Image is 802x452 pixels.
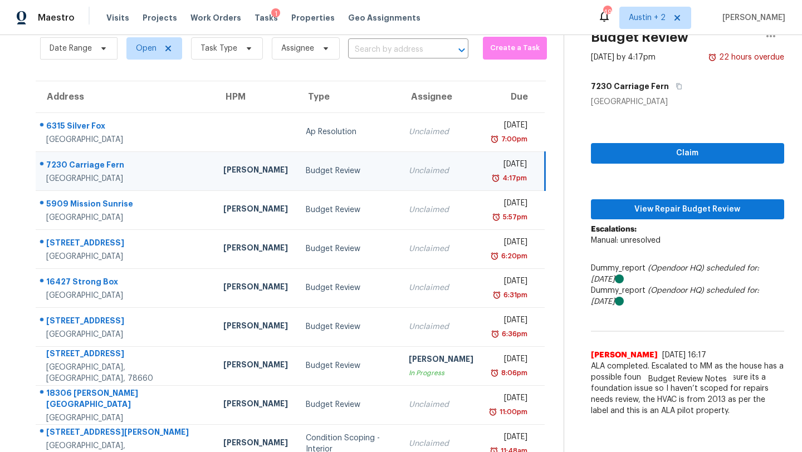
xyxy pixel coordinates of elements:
div: [PERSON_NAME] [223,437,288,451]
div: [PERSON_NAME] [223,203,288,217]
div: [DATE] [491,237,528,250]
div: [GEOGRAPHIC_DATA] [46,412,206,424]
div: [STREET_ADDRESS] [46,348,206,362]
span: Claim [600,146,775,160]
span: Austin + 2 [629,12,666,23]
div: [GEOGRAPHIC_DATA] [46,329,206,340]
div: [PERSON_NAME] [223,164,288,178]
i: scheduled for: [DATE] [591,287,759,306]
div: 18306 [PERSON_NAME][GEOGRAPHIC_DATA] [46,387,206,412]
div: 1 [271,8,280,19]
span: Geo Assignments [348,12,420,23]
div: Budget Review [306,360,391,371]
div: [DATE] [491,353,528,367]
div: Dummy_report [591,263,784,285]
div: Unclaimed [409,282,473,293]
div: 7230 Carriage Fern [46,159,206,173]
div: 7:00pm [499,134,527,145]
input: Search by address [348,41,437,58]
div: 5909 Mission Sunrise [46,198,206,212]
div: [DATE] [491,392,528,406]
span: [PERSON_NAME] [591,350,658,361]
div: [GEOGRAPHIC_DATA] [46,212,206,223]
div: Budget Review [306,399,391,410]
div: [PERSON_NAME] [223,359,288,373]
span: Task Type [200,43,237,54]
th: Due [482,81,545,112]
span: [DATE] 16:17 [662,351,706,359]
h5: 7230 Carriage Fern [591,81,669,92]
div: 6:31pm [501,289,527,301]
div: [PERSON_NAME] [409,353,473,367]
button: Create a Task [483,37,547,60]
div: 11:00pm [497,406,527,417]
button: Claim [591,143,784,164]
div: Ap Resolution [306,126,391,137]
div: [PERSON_NAME] [223,281,288,295]
div: 4:17pm [500,173,527,184]
i: scheduled for: [DATE] [591,264,759,283]
button: Open [454,42,470,58]
i: (Opendoor HQ) [648,264,704,272]
span: Properties [291,12,335,23]
div: 5:57pm [501,212,527,223]
div: [PERSON_NAME] [223,242,288,256]
th: Type [297,81,400,112]
img: Overdue Alarm Icon [491,328,500,340]
img: Overdue Alarm Icon [490,134,499,145]
span: Work Orders [190,12,241,23]
span: Budget Review Notes [642,374,733,385]
div: 6:36pm [500,328,527,340]
h2: Budget Review [591,32,688,43]
img: Overdue Alarm Icon [490,250,499,262]
div: 16427 Strong Box [46,276,206,290]
span: Assignee [281,43,314,54]
span: Projects [143,12,177,23]
button: Copy Address [669,76,684,96]
div: In Progress [409,367,473,379]
img: Overdue Alarm Icon [492,212,501,223]
div: [DATE] [491,315,528,328]
div: [PERSON_NAME] [223,398,288,412]
div: [GEOGRAPHIC_DATA] [46,173,206,184]
div: 8:06pm [499,367,527,379]
div: [GEOGRAPHIC_DATA] [46,134,206,145]
div: [DATE] [491,120,528,134]
div: Unclaimed [409,399,473,410]
div: Unclaimed [409,438,473,449]
div: Unclaimed [409,321,473,332]
div: Dummy_report [591,285,784,307]
div: [DATE] [491,159,527,173]
div: Budget Review [306,204,391,215]
img: Overdue Alarm Icon [491,173,500,184]
span: [PERSON_NAME] [718,12,785,23]
span: Manual: unresolved [591,237,661,244]
div: Budget Review [306,321,391,332]
span: Open [136,43,157,54]
button: View Repair Budget Review [591,199,784,220]
img: Overdue Alarm Icon [492,289,501,301]
div: [GEOGRAPHIC_DATA] [46,251,206,262]
div: [DATE] [491,276,528,289]
span: Create a Task [488,42,541,55]
img: Overdue Alarm Icon [488,406,497,417]
span: Tasks [255,14,278,22]
img: Overdue Alarm Icon [490,367,499,379]
div: [GEOGRAPHIC_DATA] [591,96,784,107]
span: Visits [106,12,129,23]
div: [GEOGRAPHIC_DATA], [GEOGRAPHIC_DATA], 78660 [46,362,206,384]
th: Address [36,81,214,112]
b: Escalations: [591,225,637,233]
div: Unclaimed [409,165,473,176]
div: [STREET_ADDRESS] [46,237,206,251]
div: [GEOGRAPHIC_DATA] [46,290,206,301]
div: [STREET_ADDRESS] [46,315,206,329]
div: [DATE] by 4:17pm [591,52,656,63]
span: ALA completed. Escalated to MM as the house has a possible foundation issue at 04:55, unsure its ... [591,361,784,416]
div: Budget Review [306,165,391,176]
div: 6:20pm [499,250,527,262]
div: Budget Review [306,243,391,254]
div: [DATE] [491,198,528,212]
th: Assignee [400,81,482,112]
div: Unclaimed [409,243,473,254]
